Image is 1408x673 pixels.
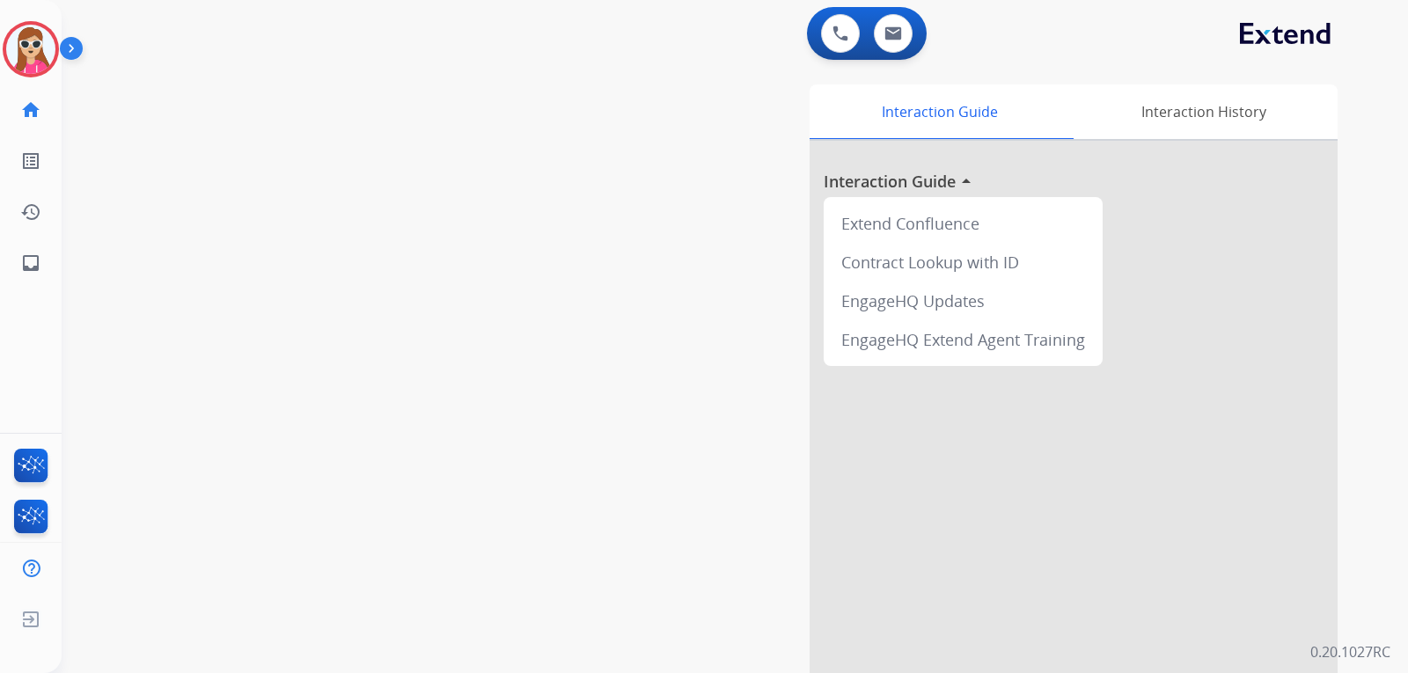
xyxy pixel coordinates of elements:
mat-icon: home [20,99,41,121]
mat-icon: history [20,201,41,223]
p: 0.20.1027RC [1310,641,1390,662]
img: avatar [6,25,55,74]
div: Contract Lookup with ID [831,243,1096,282]
div: Interaction Guide [810,84,1069,139]
div: Interaction History [1069,84,1338,139]
div: EngageHQ Extend Agent Training [831,320,1096,359]
mat-icon: inbox [20,252,41,274]
div: Extend Confluence [831,204,1096,243]
div: EngageHQ Updates [831,282,1096,320]
mat-icon: list_alt [20,150,41,172]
